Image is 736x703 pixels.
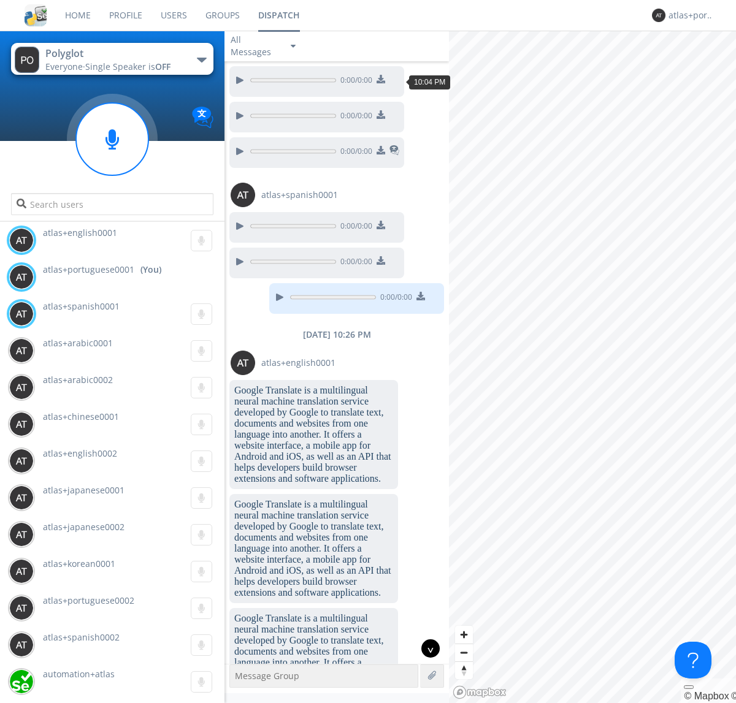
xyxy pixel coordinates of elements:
[377,75,385,83] img: download media button
[9,412,34,436] img: 373638.png
[231,183,255,207] img: 373638.png
[234,385,393,484] dc-p: Google Translate is a multilingual neural machine translation service developed by Google to tran...
[9,265,34,289] img: 373638.png
[377,256,385,265] img: download media button
[421,639,440,658] div: ^
[336,75,372,88] span: 0:00 / 0:00
[25,4,47,26] img: cddb5a64eb264b2086981ab96f4c1ba7
[336,221,372,234] span: 0:00 / 0:00
[675,642,711,678] iframe: Toggle Customer Support
[261,189,338,201] span: atlas+spanish0001
[43,300,120,312] span: atlas+spanish0001
[231,34,280,58] div: All Messages
[453,685,507,699] a: Mapbox logo
[11,43,213,75] button: PolyglotEveryone·Single Speaker isOFF
[43,484,125,496] span: atlas+japanese0001
[231,351,255,375] img: 373638.png
[192,107,213,128] img: Translation enabled
[416,292,425,300] img: download media button
[43,631,120,643] span: atlas+spanish0002
[376,292,412,305] span: 0:00 / 0:00
[389,145,399,155] img: translated-message
[15,47,39,73] img: 373638.png
[43,227,117,238] span: atlas+english0001
[336,146,372,159] span: 0:00 / 0:00
[85,61,171,72] span: Single Speaker is
[9,375,34,400] img: 373638.png
[43,374,113,386] span: atlas+arabic0002
[43,595,134,606] span: atlas+portuguese0002
[414,78,445,86] span: 10:04 PM
[43,264,134,276] span: atlas+portuguese0001
[224,329,449,341] div: [DATE] 10:26 PM
[455,662,473,679] span: Reset bearing to north
[455,626,473,644] button: Zoom in
[45,61,183,73] div: Everyone ·
[377,110,385,119] img: download media button
[43,447,117,459] span: atlas+english0002
[11,193,213,215] input: Search users
[291,45,296,48] img: caret-down-sm.svg
[43,558,115,569] span: atlas+korean0001
[455,644,473,661] button: Zoom out
[9,338,34,363] img: 373638.png
[9,596,34,620] img: 373638.png
[43,668,115,680] span: automation+atlas
[389,143,399,159] span: This is a translated message
[261,357,335,369] span: atlas+english0001
[377,146,385,154] img: download media button
[43,411,119,422] span: atlas+chinese0001
[9,522,34,547] img: 373638.png
[43,337,113,349] span: atlas+arabic0001
[9,449,34,473] img: 373638.png
[140,264,161,276] div: (You)
[155,61,171,72] span: OFF
[684,691,729,701] a: Mapbox
[9,559,34,583] img: 373638.png
[9,485,34,510] img: 373638.png
[43,521,125,533] span: atlas+japanese0002
[234,499,393,598] dc-p: Google Translate is a multilingual neural machine translation service developed by Google to tran...
[336,110,372,124] span: 0:00 / 0:00
[377,221,385,229] img: download media button
[684,685,694,689] button: Toggle attribution
[669,9,715,21] div: atlas+portuguese0001
[9,228,34,253] img: 373638.png
[652,9,665,22] img: 373638.png
[455,661,473,679] button: Reset bearing to north
[9,633,34,657] img: 373638.png
[9,669,34,694] img: d2d01cd9b4174d08988066c6d424eccd
[45,47,183,61] div: Polyglot
[336,256,372,270] span: 0:00 / 0:00
[9,302,34,326] img: 373638.png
